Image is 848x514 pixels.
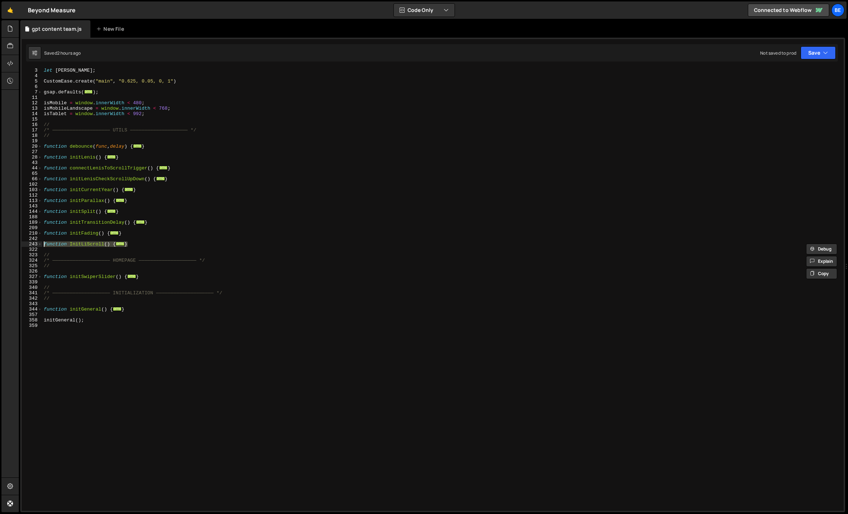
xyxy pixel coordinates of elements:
button: Explain [806,256,837,267]
div: 112 [22,193,42,198]
div: 102 [22,182,42,187]
div: 14 [22,111,42,117]
span: ... [116,242,124,246]
div: 6 [22,84,42,89]
div: 4 [22,73,42,79]
span: ... [124,188,133,191]
span: ... [110,231,119,235]
span: ... [159,166,168,170]
span: ... [84,90,93,94]
div: 19 [22,138,42,144]
div: Saved [44,50,81,56]
div: 326 [22,269,42,274]
div: 143 [22,203,42,209]
div: Not saved to prod [760,50,796,56]
span: ... [107,155,116,159]
div: 342 [22,296,42,301]
span: ... [107,209,116,213]
div: 7 [22,89,42,95]
div: 113 [22,198,42,203]
div: 27 [22,149,42,155]
div: 13 [22,106,42,111]
div: 322 [22,247,42,252]
div: 2 hours ago [57,50,81,56]
div: 344 [22,307,42,312]
div: 17 [22,127,42,133]
a: 🤙 [1,1,19,19]
a: Connected to Webflow [748,4,829,17]
div: 325 [22,263,42,269]
a: Be [831,4,844,17]
div: 3 [22,68,42,73]
div: 28 [22,155,42,160]
span: ... [133,144,142,148]
div: 144 [22,209,42,214]
div: 43 [22,160,42,165]
div: 357 [22,312,42,317]
div: 66 [22,176,42,182]
button: Debug [806,244,837,254]
div: 65 [22,171,42,176]
div: 210 [22,231,42,236]
div: Beyond Measure [28,6,76,14]
div: 15 [22,117,42,122]
div: 20 [22,144,42,149]
div: 343 [22,301,42,307]
button: Code Only [394,4,455,17]
button: Save [801,46,836,59]
div: 189 [22,220,42,225]
span: ... [136,220,145,224]
span: ... [127,274,136,278]
span: ... [156,177,165,181]
div: 243 [22,241,42,247]
div: 341 [22,290,42,296]
span: ... [116,198,124,202]
div: 327 [22,274,42,279]
div: 242 [22,236,42,241]
div: 16 [22,122,42,127]
div: 359 [22,323,42,328]
div: 324 [22,258,42,263]
div: 188 [22,214,42,220]
span: ... [113,307,122,311]
div: 12 [22,100,42,106]
div: New File [96,25,127,33]
div: 44 [22,165,42,171]
div: 209 [22,225,42,231]
div: 340 [22,285,42,290]
div: 358 [22,317,42,323]
div: 103 [22,187,42,193]
button: Copy [806,268,837,279]
div: gpt content team.js [32,25,82,33]
div: 18 [22,133,42,138]
div: 5 [22,79,42,84]
div: 323 [22,252,42,258]
div: 339 [22,279,42,285]
div: 11 [22,95,42,100]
